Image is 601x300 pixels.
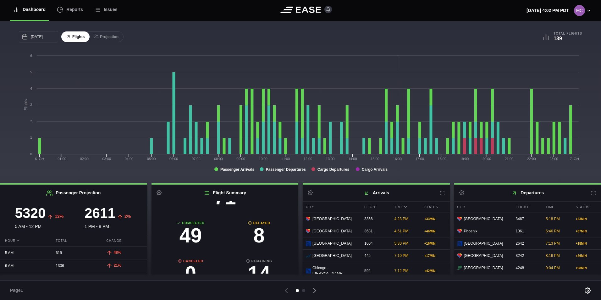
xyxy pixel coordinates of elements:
text: 13:00 [326,157,335,161]
text: 14:00 [348,157,357,161]
span: Chicago - [PERSON_NAME] [312,265,356,276]
div: + 37 MIN [576,229,598,234]
span: Page 1 [10,287,26,294]
div: 1604 [361,237,390,249]
text: 12:00 [304,157,312,161]
a: Canceled0 [157,259,225,287]
text: 23:00 [549,157,558,161]
div: 1336 [51,260,96,272]
tspan: Cargo Arrivals [362,167,388,172]
a: Completed49 [157,221,225,249]
div: City [303,202,360,213]
span: 48% [114,250,121,255]
div: 3242 [513,250,541,262]
div: 318 [51,273,96,285]
div: + 23 MIN [576,217,598,221]
span: 5:18 PM [546,217,560,221]
span: Phoenix [464,228,477,234]
text: 01:00 [58,157,66,161]
b: Total Flights [554,31,582,36]
div: 2642 [513,237,541,249]
div: 3467 [513,213,541,225]
div: + 18 MIN [576,241,598,246]
text: 08:00 [214,157,223,161]
div: 3681 [361,225,390,237]
div: Total [51,235,96,246]
tspan: Passenger Arrivals [220,167,255,172]
b: Completed [157,221,225,225]
div: Time [391,202,420,213]
text: 15:00 [371,157,379,161]
h3: 49 [157,225,225,246]
span: [GEOGRAPHIC_DATA] [464,216,503,222]
span: 8:16 PM [546,253,560,258]
div: + 42 MIN [424,269,447,273]
text: 17:00 [415,157,424,161]
text: 21:00 [505,157,514,161]
text: 02:00 [80,157,89,161]
h3: 8 [225,225,293,246]
div: 3356 [361,213,390,225]
text: 5 [30,70,32,74]
div: Change [101,235,147,246]
div: + 98 MIN [576,266,598,270]
span: 4:51 PM [394,229,409,233]
text: 20:00 [482,157,491,161]
h2: Flight Summary [152,185,299,201]
h3: 5320 [15,206,46,220]
div: 445 [361,250,390,262]
span: [GEOGRAPHIC_DATA] [464,265,503,271]
div: + 17 MIN [424,253,447,258]
div: 1361 [513,225,541,237]
span: 7:13 PM [546,241,560,246]
div: + 33 MIN [424,217,447,221]
div: 592 [361,265,390,277]
span: 4:23 PM [394,217,409,221]
h3: 14 [225,264,293,284]
div: 1 PM - 8 PM [74,206,142,230]
text: 04:00 [125,157,134,161]
span: [GEOGRAPHIC_DATA] [312,228,352,234]
input: mm/dd/yyyy [19,31,58,42]
tspan: Passenger Departures [266,167,306,172]
div: + 16 MIN [424,241,447,246]
text: 1 [30,136,32,139]
span: 7:12 PM [394,269,409,273]
button: Flights [61,31,90,42]
button: Projection [89,31,124,42]
text: 4 [30,86,32,90]
img: 1153cdcb26907aa7d1cda5a03a6cdb74 [574,5,585,16]
tspan: 6. Oct [35,157,44,161]
b: 139 [554,36,562,41]
div: Time [543,202,571,213]
span: [GEOGRAPHIC_DATA] [312,241,352,246]
span: 2% [124,214,131,219]
tspan: Cargo Departures [317,167,350,172]
div: City [454,202,511,213]
div: 4248 [513,262,541,274]
b: Remaining [225,259,293,264]
span: 5:46 PM [546,229,560,233]
h3: 0 [157,264,225,284]
div: 5 AM - 12 PM [5,206,74,230]
span: 7:10 PM [394,253,409,258]
text: 0 [30,152,32,156]
tspan: Flights [24,99,28,110]
div: Status [421,202,450,213]
p: [DATE] 4:02 PM PDT [527,7,569,14]
span: [GEOGRAPHIC_DATA] [464,241,503,246]
text: 18:00 [438,157,447,161]
text: 06:00 [169,157,178,161]
span: 21% [114,263,121,268]
text: 10:00 [259,157,267,161]
b: Delayed [225,221,293,225]
tspan: 7. Oct [570,157,579,161]
span: [GEOGRAPHIC_DATA] [312,216,352,222]
h3: 2611 [85,206,115,220]
div: + 26 MIN [576,253,598,258]
text: 16:00 [393,157,402,161]
text: 07:00 [192,157,201,161]
text: 3 [30,103,32,107]
div: Flight [361,202,390,213]
div: Flight [513,202,541,213]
